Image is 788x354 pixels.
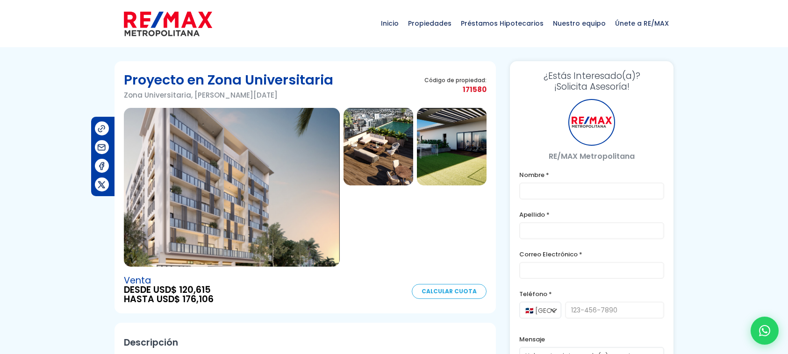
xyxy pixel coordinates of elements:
input: 123-456-7890 [565,302,664,319]
h3: ¡Solicita Asesoría! [519,71,664,92]
label: Nombre * [519,169,664,181]
img: Proyecto en Zona Universitaria [417,108,487,185]
p: Zona Universitaria, [PERSON_NAME][DATE] [124,89,333,101]
span: ¿Estás Interesado(a)? [519,71,664,81]
img: Compartir [97,161,107,171]
label: Apellido * [519,209,664,220]
span: Nuestro equipo [548,9,610,37]
h2: Descripción [124,332,487,353]
label: Correo Electrónico * [519,248,664,260]
img: Compartir [97,180,107,190]
span: Préstamos Hipotecarios [456,9,548,37]
img: Compartir [97,124,107,134]
label: Mensaje [519,333,664,345]
span: Únete a RE/MAX [610,9,673,37]
div: RE/MAX Metropolitana [568,99,615,146]
span: DESDE USD$ 120,615 [124,285,214,295]
a: Calcular Cuota [412,284,487,299]
img: Compartir [97,142,107,152]
span: Código de propiedad: [424,77,487,84]
img: Proyecto en Zona Universitaria [344,108,413,185]
h1: Proyecto en Zona Universitaria [124,71,333,89]
label: Teléfono * [519,288,664,300]
span: 171580 [424,84,487,95]
img: Proyecto en Zona Universitaria [124,108,340,267]
span: Venta [124,276,214,285]
span: Propiedades [403,9,456,37]
p: RE/MAX Metropolitana [519,150,664,162]
span: HASTA USD$ 176,106 [124,295,214,304]
span: Inicio [376,9,403,37]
